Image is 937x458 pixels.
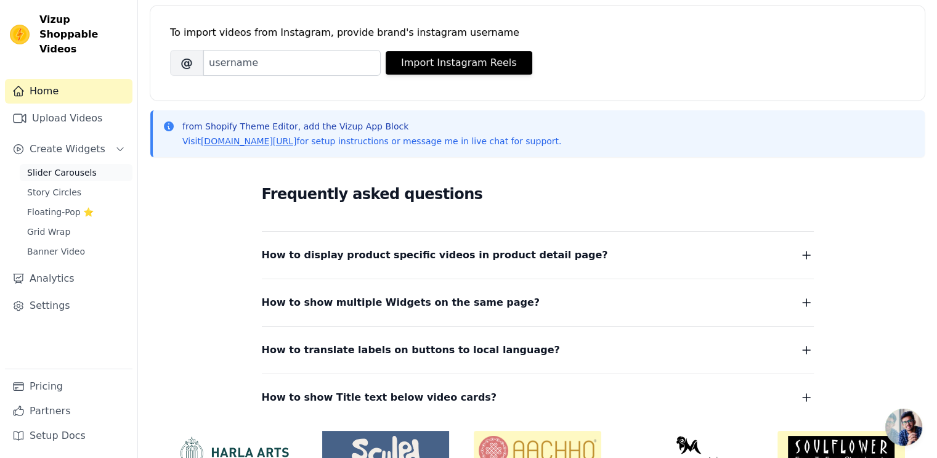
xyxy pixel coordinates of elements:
[27,166,97,179] span: Slider Carousels
[5,374,132,399] a: Pricing
[5,423,132,448] a: Setup Docs
[10,25,30,44] img: Vizup
[262,389,814,406] button: How to show Title text below video cards?
[27,186,81,198] span: Story Circles
[182,135,561,147] p: Visit for setup instructions or message me in live chat for support.
[262,341,560,359] span: How to translate labels on buttons to local language?
[20,164,132,181] a: Slider Carousels
[262,247,608,264] span: How to display product specific videos in product detail page?
[5,137,132,162] button: Create Widgets
[386,51,532,75] button: Import Instagram Reels
[20,243,132,260] a: Banner Video
[262,182,814,207] h2: Frequently asked questions
[20,203,132,221] a: Floating-Pop ⭐
[170,50,203,76] span: @
[20,184,132,201] a: Story Circles
[27,206,94,218] span: Floating-Pop ⭐
[262,294,540,311] span: How to show multiple Widgets on the same page?
[262,341,814,359] button: How to translate labels on buttons to local language?
[170,25,905,40] div: To import videos from Instagram, provide brand's instagram username
[39,12,128,57] span: Vizup Shoppable Videos
[30,142,105,157] span: Create Widgets
[262,389,497,406] span: How to show Title text below video cards?
[201,136,297,146] a: [DOMAIN_NAME][URL]
[5,106,132,131] a: Upload Videos
[5,293,132,318] a: Settings
[5,266,132,291] a: Analytics
[27,245,85,258] span: Banner Video
[262,247,814,264] button: How to display product specific videos in product detail page?
[262,294,814,311] button: How to show multiple Widgets on the same page?
[5,79,132,104] a: Home
[203,50,381,76] input: username
[182,120,561,133] p: from Shopify Theme Editor, add the Vizup App Block
[885,409,922,446] a: Open chat
[27,226,70,238] span: Grid Wrap
[20,223,132,240] a: Grid Wrap
[5,399,132,423] a: Partners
